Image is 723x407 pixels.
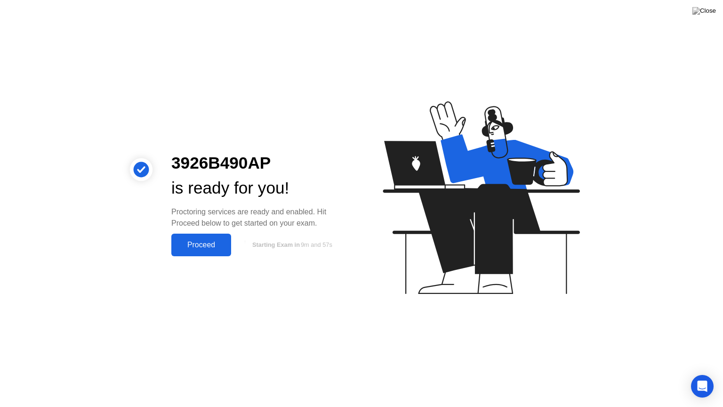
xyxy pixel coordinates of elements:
[171,176,346,201] div: is ready for you!
[171,234,231,256] button: Proceed
[692,7,716,15] img: Close
[691,375,714,398] div: Open Intercom Messenger
[236,236,346,254] button: Starting Exam in9m and 57s
[171,151,346,176] div: 3926B490AP
[171,206,346,229] div: Proctoring services are ready and enabled. Hit Proceed below to get started on your exam.
[301,241,332,248] span: 9m and 57s
[174,241,228,249] div: Proceed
